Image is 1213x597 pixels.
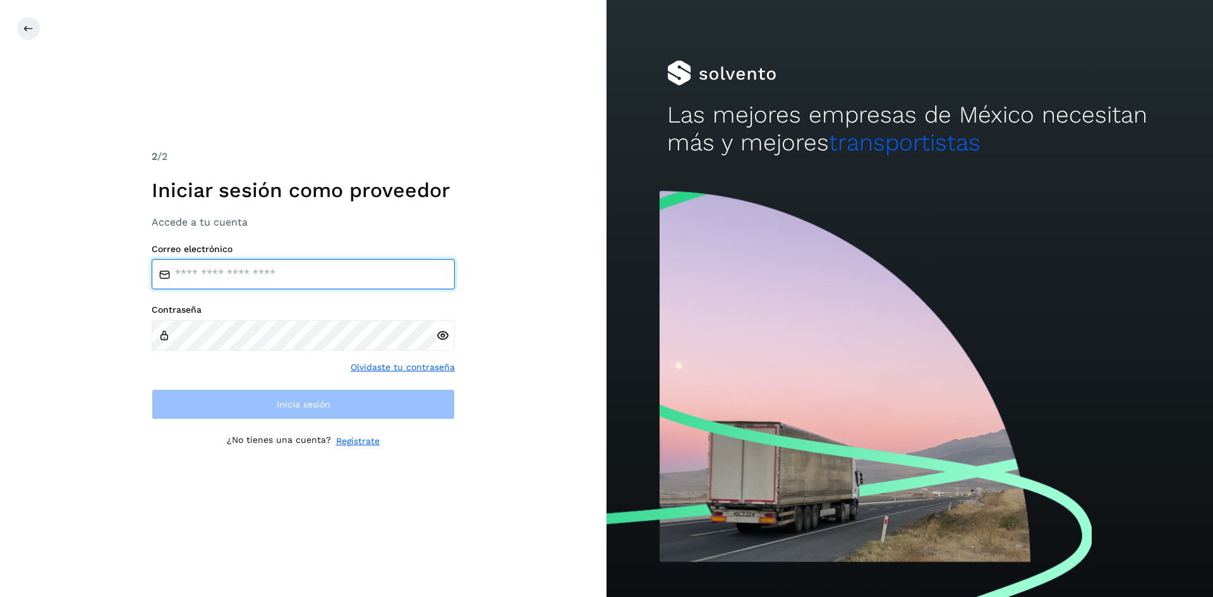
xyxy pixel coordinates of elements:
h2: Las mejores empresas de México necesitan más y mejores [667,101,1152,157]
label: Contraseña [152,305,455,315]
span: transportistas [829,129,981,156]
label: Correo electrónico [152,244,455,255]
h3: Accede a tu cuenta [152,216,455,228]
a: Olvidaste tu contraseña [351,361,455,374]
div: /2 [152,149,455,164]
span: 2 [152,150,157,162]
h1: Iniciar sesión como proveedor [152,178,455,202]
span: Inicia sesión [277,400,330,409]
button: Inicia sesión [152,389,455,419]
a: Regístrate [336,435,380,448]
p: ¿No tienes una cuenta? [227,435,331,448]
